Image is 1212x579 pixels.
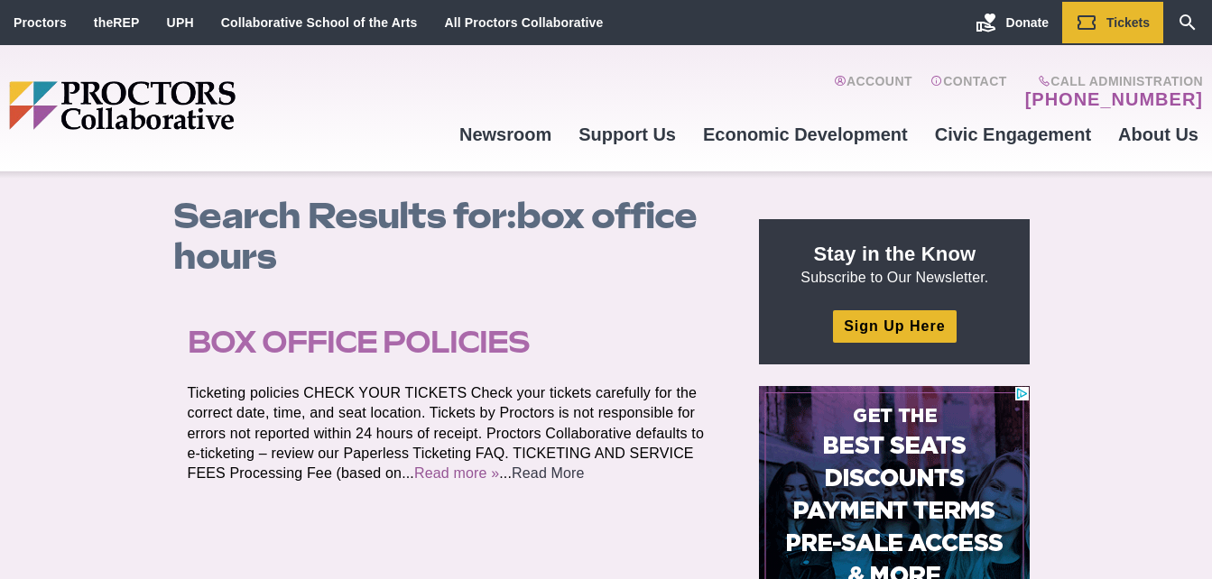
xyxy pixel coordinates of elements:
[781,241,1008,288] p: Subscribe to Our Newsletter.
[1020,74,1203,88] span: Call Administration
[1163,2,1212,43] a: Search
[9,81,375,130] img: Proctors logo
[689,110,921,159] a: Economic Development
[512,465,585,481] a: Read More
[833,310,956,342] a: Sign Up Here
[14,15,67,30] a: Proctors
[1062,2,1163,43] a: Tickets
[414,465,499,481] a: Read more »
[962,2,1062,43] a: Donate
[1025,88,1203,110] a: [PHONE_NUMBER]
[814,243,976,265] strong: Stay in the Know
[446,110,565,159] a: Newsroom
[173,196,740,277] h1: box office hours
[1106,15,1150,30] span: Tickets
[173,194,516,237] span: Search Results for:
[1006,15,1049,30] span: Donate
[167,15,194,30] a: UPH
[930,74,1007,110] a: Contact
[565,110,689,159] a: Support Us
[444,15,603,30] a: All Proctors Collaborative
[921,110,1105,159] a: Civic Engagement
[188,324,530,360] a: Box Office Policies
[221,15,418,30] a: Collaborative School of the Arts
[94,15,140,30] a: theREP
[188,383,718,482] p: Ticketing policies CHECK YOUR TICKETS Check your tickets carefully for the correct date, time, an...
[834,74,912,110] a: Account
[1105,110,1212,159] a: About Us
